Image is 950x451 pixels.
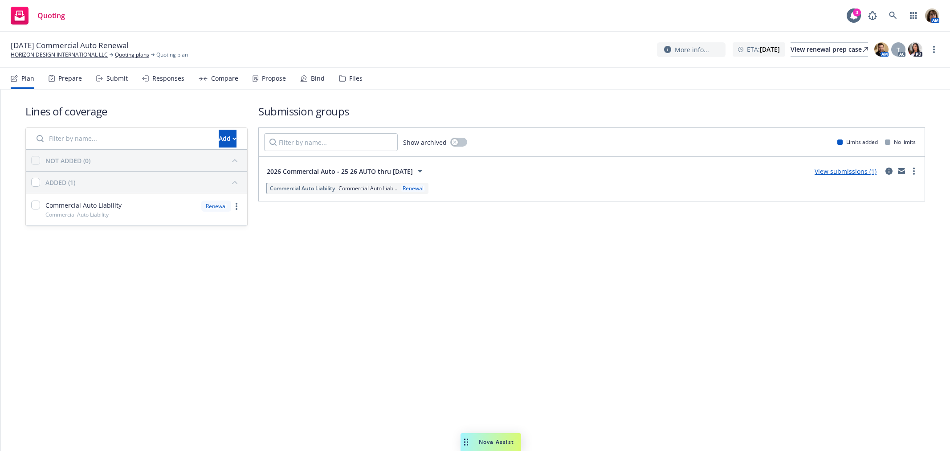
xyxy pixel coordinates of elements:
a: more [929,44,939,55]
img: photo [874,42,889,57]
span: Quoting [37,12,65,19]
div: Bind [311,75,325,82]
div: View renewal prep case [791,43,868,56]
span: More info... [675,45,709,54]
a: Quoting [7,3,69,28]
span: Quoting plan [156,51,188,59]
div: Drag to move [461,433,472,451]
span: Commercial Auto Liab... [338,184,397,192]
strong: [DATE] [760,45,780,53]
a: circleInformation [884,166,894,176]
div: Limits added [837,138,878,146]
h1: Lines of coverage [25,104,248,119]
button: NOT ADDED (0) [45,153,242,168]
button: Nova Assist [461,433,521,451]
div: Plan [21,75,34,82]
a: HORIZON DESIGN INTERNATIONAL LLC [11,51,108,59]
a: more [231,201,242,212]
div: Renewal [201,201,231,212]
div: Submit [106,75,128,82]
img: photo [925,8,939,23]
span: Nova Assist [479,438,514,446]
span: Commercial Auto Liability [45,201,122,210]
a: View renewal prep case [791,42,868,57]
a: Report a Bug [864,7,881,25]
a: View submissions (1) [815,167,877,176]
div: 3 [853,8,861,16]
input: Filter by name... [31,130,213,148]
div: Files [349,75,363,82]
a: more [909,166,919,176]
button: ADDED (1) [45,175,242,189]
a: Switch app [905,7,922,25]
span: [DATE] Commercial Auto Renewal [11,40,128,51]
span: T [897,45,900,54]
span: Commercial Auto Liability [45,211,109,218]
a: mail [896,166,907,176]
div: Prepare [58,75,82,82]
input: Filter by name... [264,133,398,151]
div: ADDED (1) [45,178,75,187]
span: Show archived [403,138,447,147]
a: Search [884,7,902,25]
div: Renewal [401,184,425,192]
img: photo [908,42,922,57]
div: Propose [262,75,286,82]
a: Quoting plans [115,51,149,59]
button: 2026 Commercial Auto - 25 26 AUTO thru [DATE] [264,162,428,180]
div: Responses [152,75,184,82]
div: NOT ADDED (0) [45,156,90,165]
span: Commercial Auto Liability [270,184,335,192]
button: Add [219,130,236,148]
span: ETA : [747,45,780,54]
div: Compare [211,75,238,82]
button: More info... [657,42,726,57]
h1: Submission groups [258,104,925,119]
span: 2026 Commercial Auto - 25 26 AUTO thru [DATE] [267,167,413,176]
div: No limits [885,138,916,146]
